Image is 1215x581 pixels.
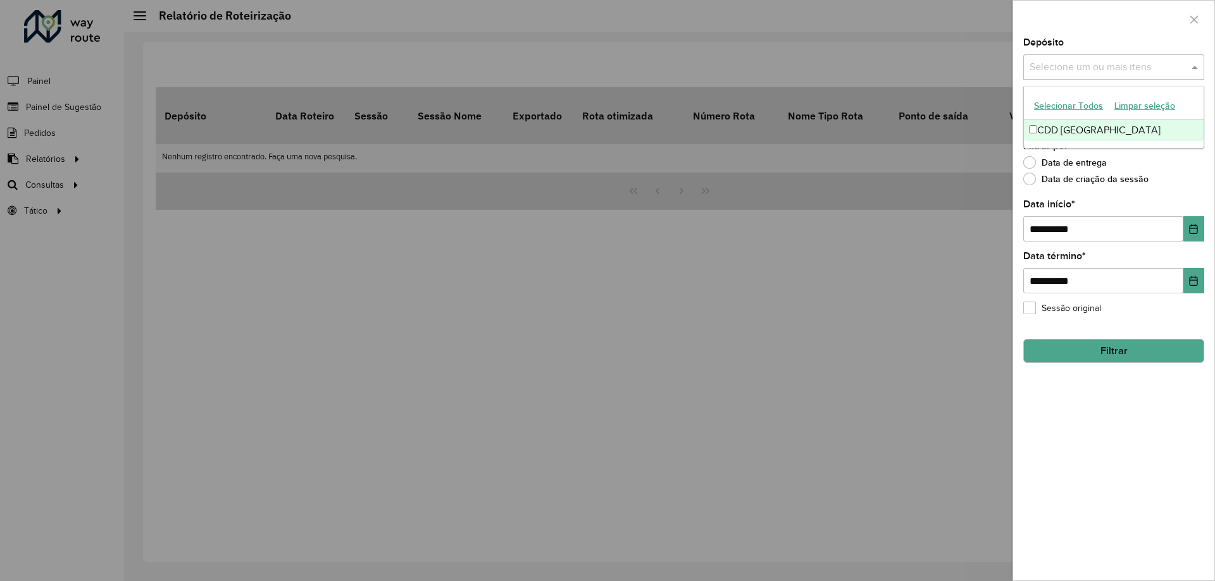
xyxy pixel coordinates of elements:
ng-dropdown-panel: Options list [1023,86,1204,149]
button: Filtrar [1023,339,1204,363]
label: Data início [1023,197,1075,212]
button: Choose Date [1183,268,1204,293]
button: Choose Date [1183,216,1204,242]
label: Data término [1023,248,1086,264]
button: Selecionar Todos [1028,96,1109,116]
label: Depósito [1023,35,1064,50]
label: Data de criação da sessão [1023,173,1149,185]
label: Data de entrega [1023,156,1107,169]
div: CDD [GEOGRAPHIC_DATA] [1024,119,1204,141]
label: Sessão original [1023,302,1101,315]
button: Limpar seleção [1109,96,1181,116]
